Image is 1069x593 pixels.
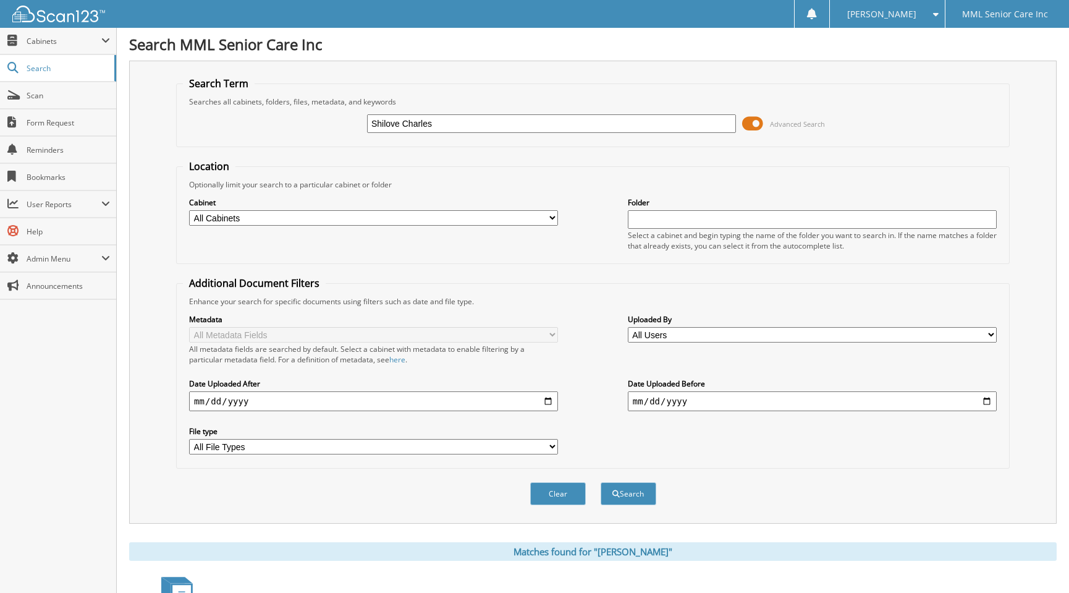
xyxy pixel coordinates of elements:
[770,119,825,129] span: Advanced Search
[601,482,656,505] button: Search
[27,117,110,128] span: Form Request
[847,11,916,18] span: [PERSON_NAME]
[628,230,997,251] div: Select a cabinet and begin typing the name of the folder you want to search in. If the name match...
[27,226,110,237] span: Help
[183,96,1003,107] div: Searches all cabinets, folders, files, metadata, and keywords
[183,296,1003,307] div: Enhance your search for specific documents using filters such as date and file type.
[129,34,1057,54] h1: Search MML Senior Care Inc
[27,63,108,74] span: Search
[189,426,558,437] label: File type
[189,378,558,389] label: Date Uploaded After
[628,391,997,411] input: end
[27,90,110,101] span: Scan
[962,11,1048,18] span: MML Senior Care Inc
[183,77,255,90] legend: Search Term
[183,160,235,173] legend: Location
[189,344,558,365] div: All metadata fields are searched by default. Select a cabinet with metadata to enable filtering b...
[189,314,558,325] label: Metadata
[628,314,997,325] label: Uploaded By
[27,281,110,291] span: Announcements
[183,276,326,290] legend: Additional Document Filters
[628,378,997,389] label: Date Uploaded Before
[129,542,1057,561] div: Matches found for "[PERSON_NAME]"
[27,254,101,264] span: Admin Menu
[27,172,110,182] span: Bookmarks
[530,482,586,505] button: Clear
[27,145,110,155] span: Reminders
[183,179,1003,190] div: Optionally limit your search to a particular cabinet or folder
[27,36,101,46] span: Cabinets
[389,354,405,365] a: here
[628,197,997,208] label: Folder
[12,6,105,22] img: scan123-logo-white.svg
[189,391,558,411] input: start
[189,197,558,208] label: Cabinet
[27,199,101,210] span: User Reports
